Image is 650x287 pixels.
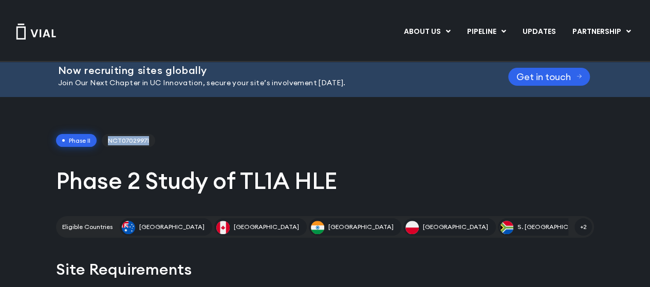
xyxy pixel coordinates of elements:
[517,222,590,232] span: S. [GEOGRAPHIC_DATA]
[139,222,205,232] span: [GEOGRAPHIC_DATA]
[459,23,514,41] a: PIPELINEMenu Toggle
[396,23,458,41] a: ABOUT USMenu Toggle
[311,221,324,234] img: India
[508,68,590,86] a: Get in touch
[574,218,592,236] span: +2
[516,73,571,81] span: Get in touch
[405,221,419,234] img: Poland
[328,222,394,232] span: [GEOGRAPHIC_DATA]
[122,221,135,234] img: Australia
[56,134,97,147] span: Phase II
[56,166,594,196] h1: Phase 2 Study of TL1A HLE
[102,134,155,147] span: NCT07029971
[234,222,299,232] span: [GEOGRAPHIC_DATA]
[500,221,513,234] img: S. Africa
[58,65,482,76] h2: Now recruiting sites globally
[15,24,57,40] img: Vial Logo
[514,23,564,41] a: UPDATES
[58,78,482,89] p: Join Our Next Chapter in UC Innovation, secure your site’s involvement [DATE].
[62,222,113,232] h2: Eligible Countries
[216,221,230,234] img: Canada
[423,222,488,232] span: [GEOGRAPHIC_DATA]
[564,23,639,41] a: PARTNERSHIPMenu Toggle
[56,258,594,280] h2: Site Requirements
